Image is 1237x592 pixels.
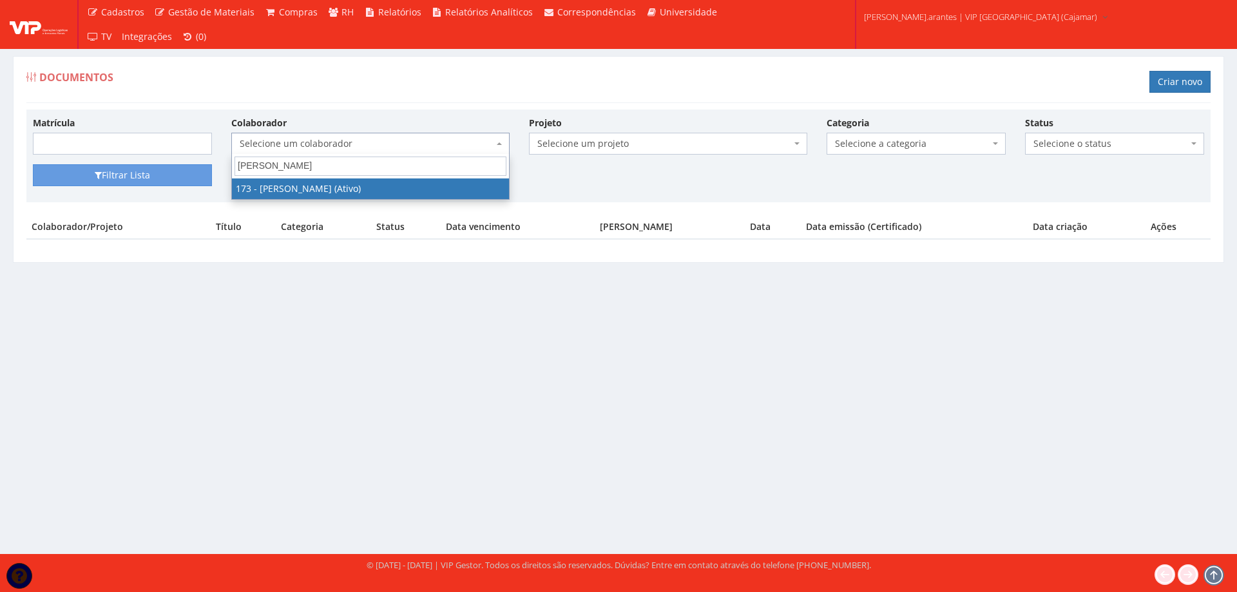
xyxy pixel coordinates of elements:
span: Compras [279,6,318,18]
span: Selecione um projeto [537,137,791,150]
span: Selecione um colaborador [240,137,494,150]
span: Relatórios Analíticos [445,6,533,18]
span: Selecione a categoria [827,133,1006,155]
span: Integrações [122,30,172,43]
th: [PERSON_NAME] [595,215,745,239]
th: Data vencimento [441,215,595,239]
label: Categoria [827,117,869,129]
span: (0) [196,30,206,43]
label: Status [1025,117,1053,129]
span: Gestão de Materiais [168,6,254,18]
span: [PERSON_NAME].arantes | VIP [GEOGRAPHIC_DATA] (Cajamar) [864,10,1097,23]
a: Criar novo [1149,71,1211,93]
span: Documentos [39,70,113,84]
label: Projeto [529,117,562,129]
span: Universidade [660,6,717,18]
span: TV [101,30,111,43]
th: Data emissão (Certificado) [801,215,1028,239]
span: Correspondências [557,6,636,18]
span: Selecione o status [1025,133,1204,155]
th: Ações [1146,215,1211,239]
label: Colaborador [231,117,287,129]
span: Selecione um projeto [529,133,807,155]
th: Data [745,215,801,239]
th: Título [211,215,276,239]
span: RH [341,6,354,18]
img: logo [10,15,68,34]
div: © [DATE] - [DATE] | VIP Gestor. Todos os direitos são reservados. Dúvidas? Entre em contato atrav... [367,559,871,571]
span: Relatórios [378,6,421,18]
li: 173 - [PERSON_NAME] (Ativo) [232,178,509,199]
span: Selecione um colaborador [231,133,510,155]
span: Selecione a categoria [835,137,990,150]
a: (0) [177,24,212,49]
span: Selecione o status [1033,137,1188,150]
th: Categoria [276,215,371,239]
th: Data criação [1028,215,1146,239]
a: TV [82,24,117,49]
label: Matrícula [33,117,75,129]
th: Status [371,215,441,239]
a: Integrações [117,24,177,49]
button: Filtrar Lista [33,164,212,186]
span: Cadastros [101,6,144,18]
th: Colaborador/Projeto [26,215,211,239]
